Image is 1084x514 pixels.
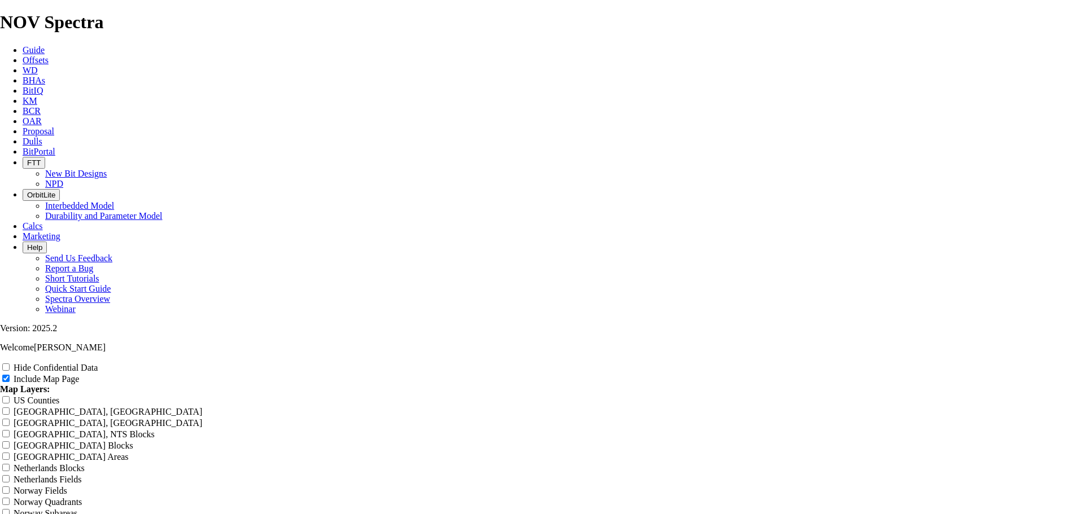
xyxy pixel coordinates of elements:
label: Norway Quadrants [14,497,82,507]
span: FTT [27,159,41,167]
a: NPD [45,179,63,188]
a: Short Tutorials [45,274,99,283]
a: Report a Bug [45,263,93,273]
button: FTT [23,157,45,169]
span: OrbitLite [27,191,55,199]
label: [GEOGRAPHIC_DATA] Blocks [14,441,133,450]
label: Hide Confidential Data [14,363,98,372]
a: Dulls [23,137,42,146]
a: OAR [23,116,42,126]
label: US Counties [14,396,59,405]
a: Guide [23,45,45,55]
a: New Bit Designs [45,169,107,178]
a: Calcs [23,221,43,231]
label: Netherlands Blocks [14,463,85,473]
a: KM [23,96,37,106]
a: Offsets [23,55,49,65]
label: [GEOGRAPHIC_DATA] Areas [14,452,129,462]
a: WD [23,65,38,75]
a: BitIQ [23,86,43,95]
button: Help [23,241,47,253]
label: Netherlands Fields [14,475,81,484]
a: Quick Start Guide [45,284,111,293]
label: [GEOGRAPHIC_DATA], [GEOGRAPHIC_DATA] [14,418,202,428]
label: Norway Fields [14,486,67,495]
label: Include Map Page [14,374,79,384]
a: Webinar [45,304,76,314]
a: Interbedded Model [45,201,114,210]
a: BHAs [23,76,45,85]
a: BCR [23,106,41,116]
a: Durability and Parameter Model [45,211,163,221]
a: Proposal [23,126,54,136]
a: BitPortal [23,147,55,156]
label: [GEOGRAPHIC_DATA], NTS Blocks [14,429,155,439]
a: Send Us Feedback [45,253,112,263]
a: Marketing [23,231,60,241]
label: [GEOGRAPHIC_DATA], [GEOGRAPHIC_DATA] [14,407,202,416]
button: OrbitLite [23,189,60,201]
span: [PERSON_NAME] [34,342,106,352]
span: Help [27,243,42,252]
a: Spectra Overview [45,294,110,304]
